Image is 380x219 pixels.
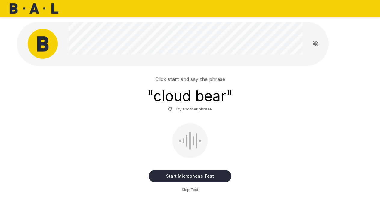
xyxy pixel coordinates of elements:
[155,76,225,83] p: Click start and say the phrase
[182,187,198,193] span: Skip Test
[149,170,231,182] button: Start Microphone Test
[147,88,233,104] h3: " cloud bear "
[167,104,213,114] button: Try another phrase
[310,38,322,50] button: Read questions aloud
[28,29,58,59] img: bal_avatar.png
